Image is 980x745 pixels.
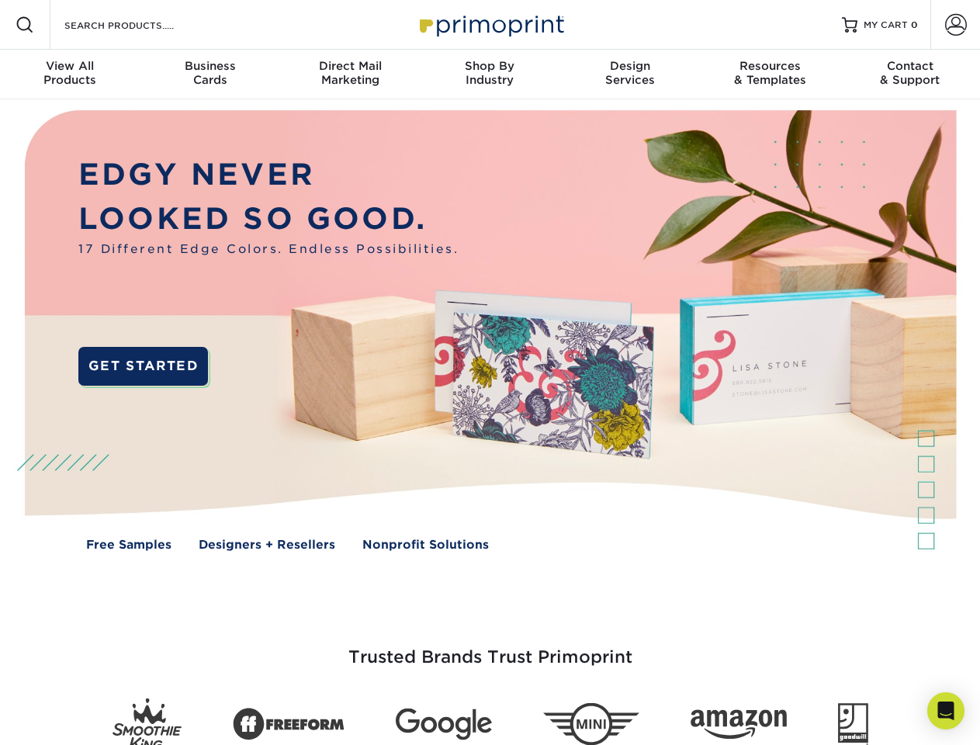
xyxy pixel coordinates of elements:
img: Amazon [691,710,787,740]
span: MY CART [864,19,908,32]
span: Contact [840,59,980,73]
img: Goodwill [838,703,868,745]
div: & Support [840,59,980,87]
a: Designers + Resellers [199,536,335,554]
span: Shop By [420,59,559,73]
img: Primoprint [413,8,568,41]
a: Contact& Support [840,50,980,99]
p: LOOKED SO GOOD. [78,197,459,241]
div: Services [560,59,700,87]
div: Cards [140,59,279,87]
p: EDGY NEVER [78,153,459,197]
h3: Trusted Brands Trust Primoprint [36,610,944,686]
a: Nonprofit Solutions [362,536,489,554]
input: SEARCH PRODUCTS..... [63,16,214,34]
span: Business [140,59,279,73]
div: Open Intercom Messenger [927,692,964,729]
img: Google [396,709,492,740]
span: Direct Mail [280,59,420,73]
a: Shop ByIndustry [420,50,559,99]
a: Direct MailMarketing [280,50,420,99]
span: 17 Different Edge Colors. Endless Possibilities. [78,241,459,258]
a: Free Samples [86,536,171,554]
a: DesignServices [560,50,700,99]
span: 0 [911,19,918,30]
span: Design [560,59,700,73]
div: & Templates [700,59,840,87]
div: Marketing [280,59,420,87]
a: Resources& Templates [700,50,840,99]
div: Industry [420,59,559,87]
a: GET STARTED [78,347,208,386]
span: Resources [700,59,840,73]
a: BusinessCards [140,50,279,99]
